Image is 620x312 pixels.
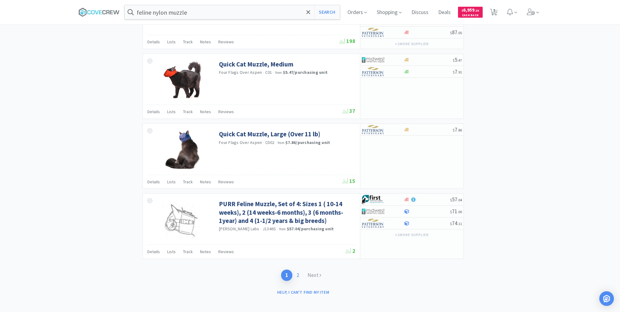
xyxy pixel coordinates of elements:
span: 15 [343,178,355,185]
span: $ [453,58,455,63]
span: CD02 [265,140,275,145]
span: . 47 [457,58,462,63]
span: Track [183,109,193,114]
span: · [263,140,264,145]
span: J1346S [262,226,276,231]
img: cd0a2d53bc0e4187b8072ece8305f947_77451.jpeg [163,130,202,170]
a: [PERSON_NAME] Labs [219,226,259,231]
span: $ [453,70,455,74]
a: Four Flags Over Aspen [219,70,262,75]
span: Cash Back [462,14,479,18]
span: . 00 [457,210,462,214]
span: Lists [167,179,176,185]
span: . 86 [457,128,462,132]
span: $ [462,9,463,13]
img: f5e969b455434c6296c6d81ef179fa71_3.png [362,67,385,76]
div: Open Intercom Messenger [599,291,614,306]
span: C01 [265,70,272,75]
span: Notes [200,179,211,185]
span: $ [450,210,452,214]
span: 7 [453,68,462,75]
span: 71 [450,208,462,215]
span: Details [147,39,160,45]
span: Details [147,249,160,254]
span: 74 [450,220,462,227]
span: Notes [200,39,211,45]
span: 2 [346,247,355,254]
span: . 04 [457,198,462,202]
span: · [263,70,264,75]
button: +1more supplier [392,40,432,48]
span: Lists [167,249,176,254]
span: Lists [167,109,176,114]
span: Track [183,249,193,254]
span: from [278,141,284,145]
span: · [273,70,274,75]
span: Notes [200,109,211,114]
span: 37 [343,107,355,114]
span: 87 [450,29,462,36]
strong: $7.86 / purchasing unit [285,140,330,145]
span: Details [147,179,160,185]
a: PURR Feline Muzzle, Set of 4: Sizes 1 ( 10-14 weeks), 2 (14 weeks-6 months), 3 (6 months-1year) a... [219,200,354,225]
span: Reviews [218,179,234,185]
button: +1more supplier [392,231,432,239]
span: Reviews [218,109,234,114]
a: 1 [281,270,292,281]
span: . 91 [457,70,462,74]
span: Track [183,39,193,45]
a: Deals [436,10,453,15]
a: Four Flags Over Aspen [219,140,262,145]
span: · [276,140,277,145]
span: . 20 [474,9,479,13]
span: · [260,226,262,232]
span: from [279,227,286,231]
a: Next [303,270,326,281]
img: 68fa59b75d74443ba934fd09214a3121_77446.jpeg [162,200,203,239]
span: 198 [340,38,355,45]
span: $ [450,30,452,35]
img: 4dd14cff54a648ac9e977f0c5da9bc2e_5.png [362,55,385,64]
span: $ [450,221,452,226]
input: Search by item, sku, manufacturer, ingredient, size... [125,5,340,19]
strong: $57.04 / purchasing unit [287,226,334,231]
span: 7 [453,126,462,133]
img: 245894002a634464ac8da8136f2b1636_125117.jpeg [163,60,202,100]
img: 67d67680309e4a0bb49a5ff0391dcc42_6.png [362,195,385,204]
strong: $5.47 / purchasing unit [283,70,328,75]
img: f5e969b455434c6296c6d81ef179fa71_3.png [362,28,385,37]
a: Discuss [409,10,431,15]
img: f5e969b455434c6296c6d81ef179fa71_3.png [362,219,385,228]
span: $ [453,128,455,132]
span: · [277,226,278,232]
span: $ [450,198,452,202]
a: Quick Cat Muzzle, Large (Over 11 lb) [219,130,320,138]
span: Notes [200,249,211,254]
button: Search [314,5,340,19]
span: 6,959 [462,7,479,13]
span: Reviews [218,39,234,45]
a: Quick Cat Muzzle, Medium [219,60,293,68]
span: 57 [450,196,462,203]
span: Reviews [218,249,234,254]
span: Lists [167,39,176,45]
img: 4dd14cff54a648ac9e977f0c5da9bc2e_5.png [362,207,385,216]
span: 5 [453,56,462,63]
a: $6,959.20Cash Back [458,4,483,20]
button: Help, I can't find my item [273,287,333,297]
span: Track [183,179,193,185]
span: . 05 [457,30,462,35]
span: Details [147,109,160,114]
img: f5e969b455434c6296c6d81ef179fa71_3.png [362,125,385,134]
span: . 11 [457,221,462,226]
a: 5 [488,10,500,16]
span: from [275,70,282,75]
a: 2 [292,270,303,281]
